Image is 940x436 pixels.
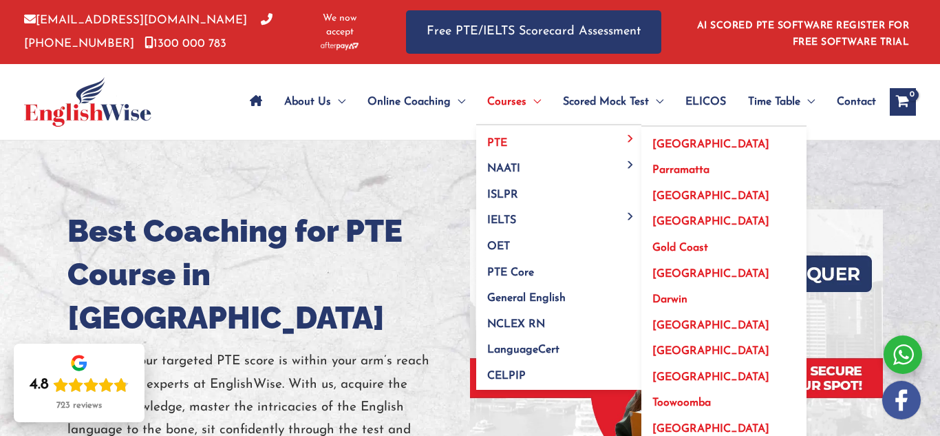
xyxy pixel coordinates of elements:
a: [GEOGRAPHIC_DATA] [641,178,807,205]
a: 1300 000 783 [145,38,226,50]
span: NAATI [487,163,520,174]
a: Time TableMenu Toggle [737,78,826,126]
a: [EMAIL_ADDRESS][DOMAIN_NAME] [24,14,247,26]
div: Rating: 4.8 out of 5 [30,375,129,395]
a: NCLEX RN [476,307,641,333]
a: Toowoomba [641,386,807,412]
span: PTE [487,138,507,149]
a: Parramatta [641,153,807,179]
span: Contact [837,78,876,126]
a: [GEOGRAPHIC_DATA] [641,308,807,334]
span: Menu Toggle [331,78,345,126]
a: NAATIMenu Toggle [476,152,641,178]
span: IELTS [487,215,516,226]
span: Darwin [652,294,687,305]
span: [GEOGRAPHIC_DATA] [652,191,769,202]
a: LanguageCert [476,333,641,359]
a: Contact [826,78,876,126]
span: LanguageCert [487,344,559,355]
span: Time Table [748,78,800,126]
span: ISLPR [487,189,518,200]
img: white-facebook.png [882,381,921,419]
h1: Best Coaching for PTE Course in [GEOGRAPHIC_DATA] [67,209,460,340]
span: Menu Toggle [451,78,465,126]
div: 4.8 [30,375,49,395]
a: Darwin [641,282,807,309]
span: Parramatta [652,165,709,176]
a: General English [476,281,641,307]
span: [GEOGRAPHIC_DATA] [652,216,769,227]
a: CoursesMenu Toggle [476,78,552,126]
a: ISLPR [476,177,641,203]
nav: Site Navigation: Main Menu [239,78,876,126]
span: CELPIP [487,371,526,382]
a: OET [476,229,641,256]
span: Gold Coast [652,242,708,253]
span: Menu Toggle [623,160,639,168]
aside: Header Widget 1 [689,10,916,54]
span: PTE Core [487,267,534,278]
span: We now accept [308,12,372,39]
span: [GEOGRAPHIC_DATA] [652,320,769,331]
span: [GEOGRAPHIC_DATA] [652,139,769,150]
span: Menu Toggle [623,135,639,143]
a: Online CoachingMenu Toggle [356,78,476,126]
span: General English [487,293,566,304]
span: [GEOGRAPHIC_DATA] [652,372,769,383]
a: [GEOGRAPHIC_DATA] [641,127,807,153]
span: Courses [487,78,526,126]
a: Free PTE/IELTS Scorecard Assessment [406,10,661,54]
span: Toowoomba [652,397,711,408]
a: View Shopping Cart, empty [890,88,916,116]
img: cropped-ew-logo [24,77,151,127]
a: AI SCORED PTE SOFTWARE REGISTER FOR FREE SOFTWARE TRIAL [697,21,910,48]
a: [PHONE_NUMBER] [24,14,273,49]
a: [GEOGRAPHIC_DATA] [641,360,807,386]
a: Scored Mock TestMenu Toggle [552,78,674,126]
span: OET [487,241,510,252]
span: ELICOS [685,78,726,126]
a: About UsMenu Toggle [273,78,356,126]
span: Menu Toggle [649,78,663,126]
a: [GEOGRAPHIC_DATA] [641,334,807,360]
span: Menu Toggle [800,78,815,126]
a: ELICOS [674,78,737,126]
div: 723 reviews [56,400,102,411]
a: [GEOGRAPHIC_DATA] [641,205,807,231]
a: [GEOGRAPHIC_DATA] [641,256,807,282]
a: Gold Coast [641,231,807,257]
span: Online Coaching [367,78,451,126]
span: NCLEX RN [487,319,545,330]
span: Menu Toggle [623,212,639,220]
a: CELPIP [476,358,641,390]
span: About Us [284,78,331,126]
span: [GEOGRAPHIC_DATA] [652,269,769,280]
img: Afterpay-Logo [321,42,359,50]
a: PTEMenu Toggle [476,125,641,152]
span: Menu Toggle [526,78,541,126]
span: [GEOGRAPHIC_DATA] [652,346,769,357]
span: Scored Mock Test [563,78,649,126]
a: PTE Core [476,255,641,281]
a: IELTSMenu Toggle [476,203,641,229]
